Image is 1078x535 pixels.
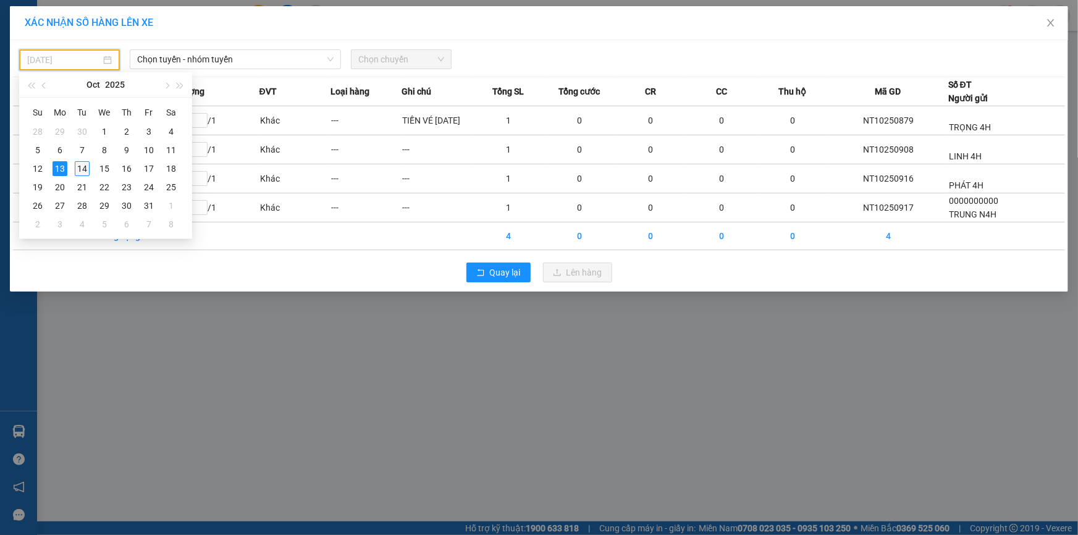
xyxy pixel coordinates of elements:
div: 31 [141,198,156,213]
td: --- [402,193,473,222]
div: Số ĐT Người gửi [948,78,988,105]
td: 2025-10-22 [93,178,116,196]
div: 1 [97,124,112,139]
td: 2025-10-04 [160,122,182,141]
div: 7 [75,143,90,158]
td: 4 [473,222,544,250]
td: 2025-10-17 [138,159,160,178]
td: 0 [686,164,757,193]
div: NHƯ [118,38,217,53]
td: 2025-10-25 [160,178,182,196]
span: Mã GD [875,85,901,98]
td: / 1 [169,164,259,193]
td: 0 [615,193,686,222]
span: Chọn chuyến [358,50,444,69]
td: / 1 [169,106,259,135]
div: 24 [141,180,156,195]
div: 6 [53,143,67,158]
td: 0 [757,164,828,193]
td: 4 [828,222,948,250]
div: 2 [30,217,45,232]
td: 2025-10-20 [49,178,71,196]
td: Khác [259,164,331,193]
td: 0 [686,106,757,135]
td: 0 [544,135,615,164]
div: 18 [164,161,179,176]
span: TRỌNG 4H [949,122,991,132]
span: Loại hàng [331,85,369,98]
td: 2025-10-07 [71,141,93,159]
span: CC [716,85,727,98]
div: 21 [75,180,90,195]
td: 2025-10-03 [138,122,160,141]
div: 2 [119,124,134,139]
td: 0 [757,135,828,164]
td: 2025-11-03 [49,215,71,234]
div: 30 [75,124,90,139]
td: 2025-10-09 [116,141,138,159]
td: 0 [615,106,686,135]
td: 2025-10-10 [138,141,160,159]
td: 2025-11-07 [138,215,160,234]
div: 23 [119,180,134,195]
span: XÁC NHẬN SỐ HÀNG LÊN XE [25,17,153,28]
th: Fr [138,103,160,122]
td: --- [402,135,473,164]
div: [PERSON_NAME] [118,11,217,38]
div: 13 [53,161,67,176]
td: 2025-10-16 [116,159,138,178]
div: 12 [30,161,45,176]
td: 2025-10-27 [49,196,71,215]
td: Khác [259,135,331,164]
span: Đã [PERSON_NAME] : [9,78,96,104]
th: Th [116,103,138,122]
div: 30 [119,198,134,213]
td: 2025-09-29 [49,122,71,141]
td: 0 [544,164,615,193]
td: Khác [259,193,331,222]
div: THY [11,38,109,53]
td: 2025-09-30 [71,122,93,141]
td: 2025-10-12 [27,159,49,178]
td: 2025-11-01 [160,196,182,215]
td: 0 [757,222,828,250]
span: Nhận: [118,11,148,23]
td: NT10250879 [828,106,948,135]
div: 8 [97,143,112,158]
span: TRUNG N4H [949,209,996,219]
td: 2025-10-24 [138,178,160,196]
div: 4 [75,217,90,232]
td: TIỀN VÉ [DATE] [402,106,473,135]
td: 0 [757,193,828,222]
td: 0 [686,193,757,222]
div: 29 [53,124,67,139]
th: Mo [49,103,71,122]
div: 29 [97,198,112,213]
td: 2025-10-30 [116,196,138,215]
td: 2025-11-08 [160,215,182,234]
button: 2025 [105,72,125,97]
button: uploadLên hàng [543,263,612,282]
div: 3 [141,124,156,139]
span: LINH 4H [949,151,982,161]
td: 2025-10-19 [27,178,49,196]
button: Close [1034,6,1068,41]
div: 25 [164,180,179,195]
div: [PERSON_NAME] [11,11,109,38]
div: 10 [141,143,156,158]
div: 7 [141,217,156,232]
td: 2025-10-23 [116,178,138,196]
div: 5 [30,143,45,158]
span: ĐVT [259,85,277,98]
span: Chọn tuyến - nhóm tuyến [137,50,334,69]
th: Su [27,103,49,122]
td: 2025-11-02 [27,215,49,234]
td: 2025-10-11 [160,141,182,159]
td: 2025-10-13 [49,159,71,178]
td: --- [331,164,402,193]
span: Thu hộ [779,85,807,98]
td: 1 [473,193,544,222]
td: 2025-10-31 [138,196,160,215]
td: 0 [686,135,757,164]
td: 2025-11-05 [93,215,116,234]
